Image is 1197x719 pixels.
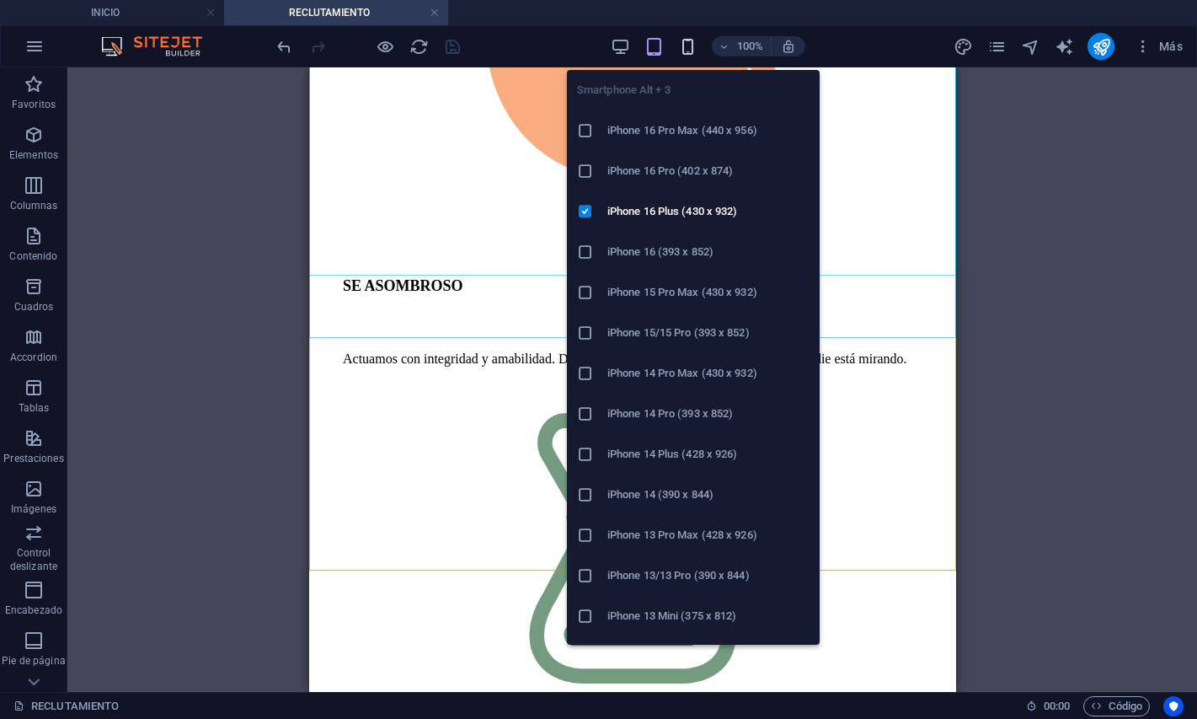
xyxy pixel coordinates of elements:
i: Navegador [1021,37,1040,56]
h6: iPhone 13/13 Pro (390 x 844) [607,566,810,586]
span: 00 00 [1044,696,1070,716]
h4: RECLUTAMIENTO [224,3,448,22]
button: Más [1128,33,1189,60]
span: Código [1091,696,1142,716]
h6: iPhone 15/15 Pro (393 x 852) [607,323,810,343]
button: design [953,36,973,56]
p: Contenido [9,250,57,263]
p: Pie de página [2,654,65,668]
i: Páginas (Ctrl+Alt+S) [987,37,1007,56]
p: Columnas [10,199,58,212]
h6: iPhone 14 Pro (393 x 852) [607,404,810,424]
h6: 100% [737,36,764,56]
p: Elementos [9,148,58,162]
h6: iPhone 14 Pro Max (430 x 932) [607,363,810,384]
button: 100% [712,36,772,56]
i: Volver a cargar página [409,37,429,56]
h6: Tiempo de la sesión [1026,696,1071,716]
p: Accordion [10,351,57,364]
h6: iPhone 14 Plus (428 x 926) [607,444,810,464]
button: text_generator [1054,36,1074,56]
h6: iPhone 16 (393 x 852) [607,242,810,262]
h6: iPhone 16 Plus (430 x 932) [607,201,810,222]
p: Cuadros [14,300,54,314]
p: Tablas [19,401,50,415]
i: Diseño (Ctrl+Alt+Y) [954,37,973,56]
button: navigator [1020,36,1040,56]
i: Publicar [1092,37,1111,56]
img: Editor Logo [97,36,223,56]
h6: iPhone 15 Pro Max (430 x 932) [607,282,810,303]
i: Deshacer: Eliminar elementos (Ctrl+Z) [275,37,294,56]
button: undo [274,36,294,56]
button: pages [986,36,1007,56]
button: Haz clic para salir del modo de previsualización y seguir editando [375,36,395,56]
p: Encabezado [5,604,62,617]
h6: iPhone 13 Mini (375 x 812) [607,606,810,626]
i: AI Writer [1055,37,1074,56]
p: Favoritos [12,98,56,111]
h6: iPhone 13 Pro Max (428 x 926) [607,525,810,545]
button: Código [1083,696,1150,716]
span: : [1055,700,1058,712]
span: Más [1135,38,1183,55]
button: Usercentrics [1163,696,1184,716]
p: Imágenes [11,502,56,516]
button: reload [409,36,429,56]
button: publish [1087,33,1114,60]
a: Haz clic para cancelar la selección y doble clic para abrir páginas [13,696,119,716]
h6: iPhone 16 Pro Max (440 x 956) [607,121,810,141]
h6: iPhone 14 (390 x 844) [607,485,810,505]
p: Prestaciones [3,452,63,465]
i: Al redimensionar, ajustar el nivel de zoom automáticamente para ajustarse al dispositivo elegido. [781,39,796,54]
h6: iPhone 16 Pro (402 x 874) [607,161,810,181]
